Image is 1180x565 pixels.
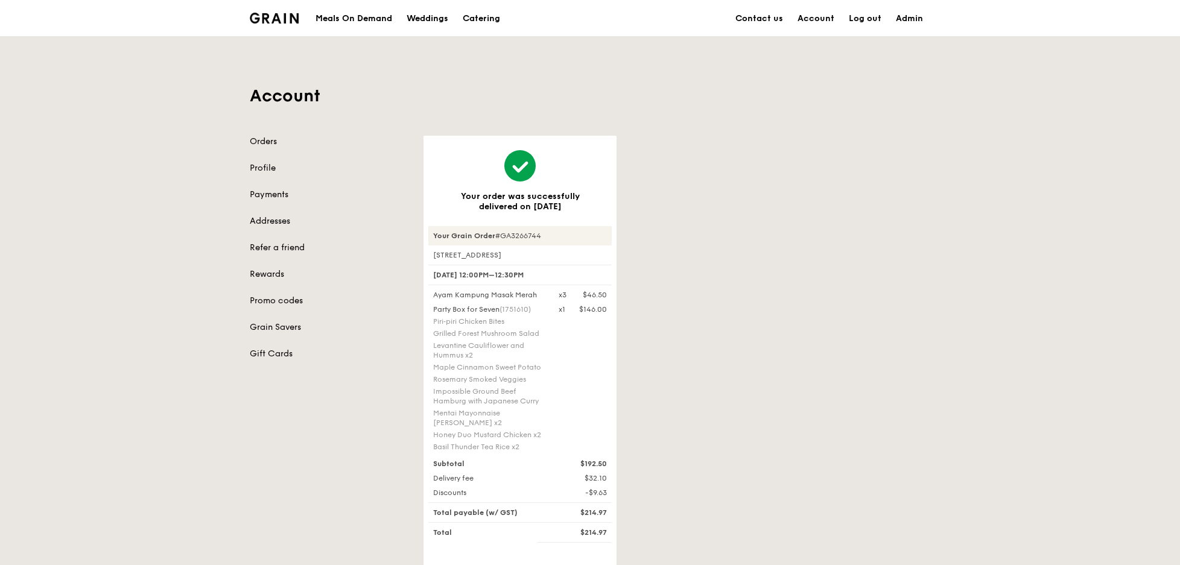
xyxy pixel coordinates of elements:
h1: Account [250,85,930,107]
a: Orders [250,136,409,148]
div: Levantine Cauliflower and Hummus x2 [433,341,544,360]
a: Weddings [399,1,455,37]
a: Promo codes [250,295,409,307]
div: -$9.63 [551,488,614,497]
div: Ayam Kampung Masak Merah [426,290,551,300]
div: Rosemary Smoked Veggies [433,374,544,384]
div: Basil Thunder Tea Rice x2 [433,442,544,452]
h3: Your order was successfully delivered on [DATE] [443,191,597,212]
img: Grain [250,13,299,24]
div: #GA3266744 [428,226,612,245]
a: Log out [842,1,889,37]
div: x3 [559,290,566,300]
a: Gift Cards [250,348,409,360]
strong: Your Grain Order [433,232,495,240]
div: Catering [463,1,500,37]
div: x1 [559,305,565,314]
img: icon-bigtick-success.32661cc0.svg [504,150,536,181]
div: Grilled Forest Mushroom Salad [433,329,544,338]
div: $214.97 [551,528,614,537]
a: Account [790,1,842,37]
div: Total [426,528,551,537]
div: $32.10 [551,473,614,483]
div: [STREET_ADDRESS] [428,250,612,260]
div: $146.00 [579,305,607,314]
div: $192.50 [551,459,614,469]
a: Refer a friend [250,242,409,254]
div: Impossible Ground Beef Hamburg with Japanese Curry [433,387,544,406]
div: Maple Cinnamon Sweet Potato [433,362,544,372]
a: Rewards [250,268,409,280]
a: Admin [889,1,930,37]
a: Payments [250,189,409,201]
div: Party Box for Seven [433,305,544,314]
div: Mentai Mayonnaise [PERSON_NAME] x2 [433,408,544,428]
div: Weddings [407,1,448,37]
a: Grain Savers [250,321,409,333]
a: Addresses [250,215,409,227]
div: $46.50 [583,290,607,300]
div: Discounts [426,488,551,497]
a: Profile [250,162,409,174]
div: $214.97 [551,508,614,517]
div: Honey Duo Mustard Chicken x2 [433,430,544,440]
span: (1751610) [500,305,531,314]
a: Catering [455,1,507,37]
div: [DATE] 12:00PM–12:30PM [428,265,612,285]
div: Piri‑piri Chicken Bites [433,317,544,326]
span: Total payable (w/ GST) [433,508,518,517]
div: Delivery fee [426,473,551,483]
div: Subtotal [426,459,551,469]
div: Meals On Demand [316,1,392,37]
a: Contact us [728,1,790,37]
